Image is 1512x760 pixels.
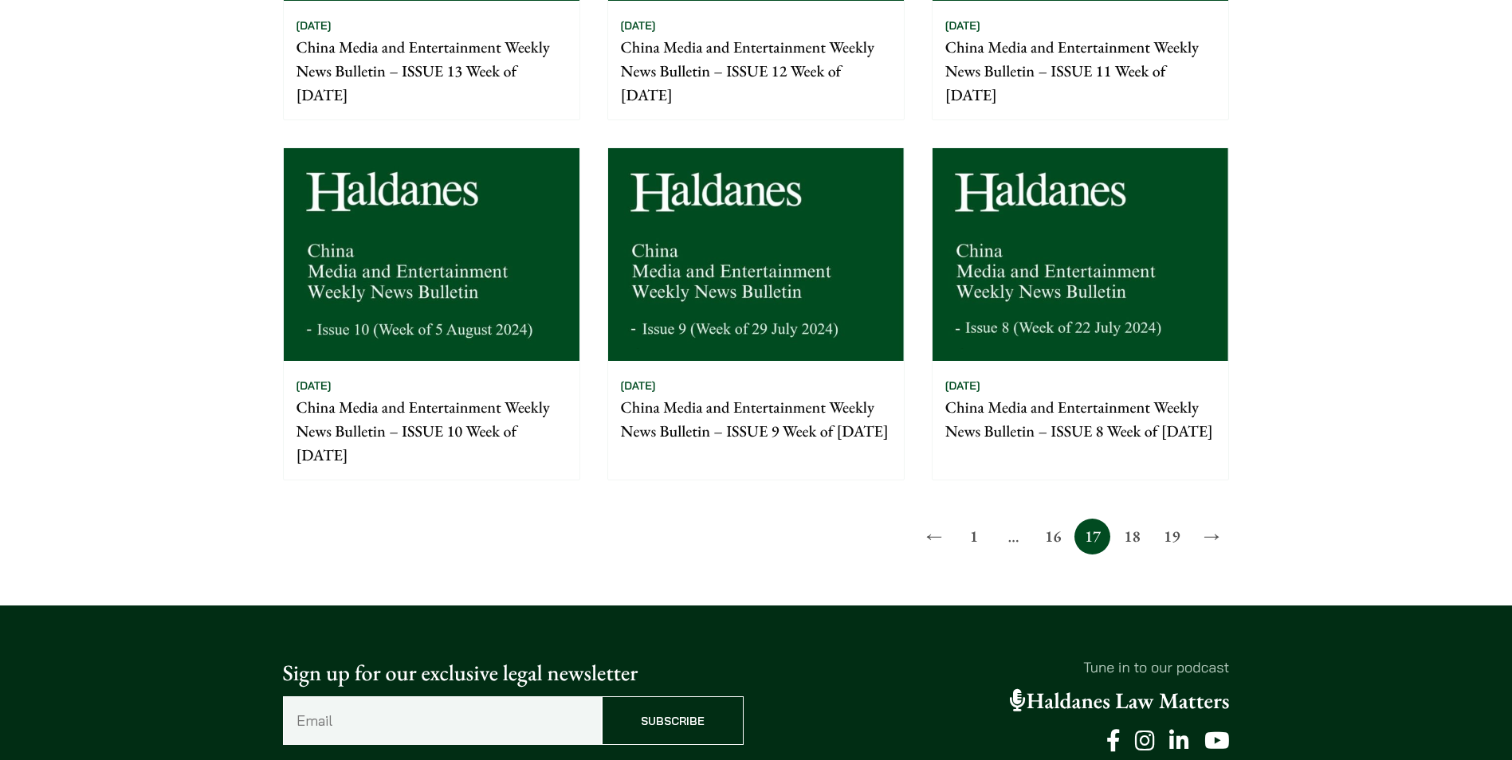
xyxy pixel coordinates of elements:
a: ← [917,519,952,554]
a: 19 [1154,519,1190,554]
p: China Media and Entertainment Weekly News Bulletin – ISSUE 11 Week of [DATE] [945,35,1215,107]
p: China Media and Entertainment Weekly News Bulletin – ISSUE 9 Week of [DATE] [621,395,891,443]
p: China Media and Entertainment Weekly News Bulletin – ISSUE 12 Week of [DATE] [621,35,891,107]
a: 16 [1035,519,1071,554]
time: [DATE] [945,18,980,33]
p: China Media and Entertainment Weekly News Bulletin – ISSUE 10 Week of [DATE] [297,395,567,467]
span: … [996,519,1031,554]
time: [DATE] [945,378,980,393]
nav: Posts pagination [283,519,1230,554]
input: Email [283,696,602,745]
a: [DATE] China Media and Entertainment Weekly News Bulletin – ISSUE 10 Week of [DATE] [283,147,580,480]
time: [DATE] [297,378,332,393]
p: China Media and Entertainment Weekly News Bulletin – ISSUE 8 Week of [DATE] [945,395,1215,443]
a: Haldanes Law Matters [1010,687,1230,715]
time: [DATE] [621,18,656,33]
a: → [1194,519,1230,554]
p: China Media and Entertainment Weekly News Bulletin – ISSUE 13 Week of [DATE] [297,35,567,107]
a: [DATE] China Media and Entertainment Weekly News Bulletin – ISSUE 8 Week of [DATE] [932,147,1229,480]
a: [DATE] China Media and Entertainment Weekly News Bulletin – ISSUE 9 Week of [DATE] [607,147,905,480]
time: [DATE] [621,378,656,393]
time: [DATE] [297,18,332,33]
a: 18 [1114,519,1150,554]
input: Subscribe [602,696,744,745]
p: Tune in to our podcast [769,656,1230,678]
p: Sign up for our exclusive legal newsletter [283,656,744,690]
span: 17 [1074,519,1110,554]
a: 1 [956,519,992,554]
